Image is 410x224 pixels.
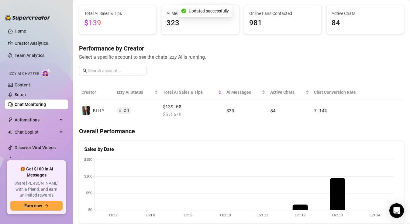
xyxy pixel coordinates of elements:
span: AI Messages [226,89,261,96]
img: Chat Copilot [8,130,12,134]
span: Izzy AI Status [117,89,153,96]
span: Off [124,108,129,113]
th: Creator [79,85,115,100]
h4: Performance by Creator [79,44,404,53]
span: search [83,68,87,73]
span: Total AI Sales & Tips [163,89,217,96]
a: Setup [15,92,26,97]
span: 7.14 % [314,107,327,114]
span: Online Fans Contacted [249,10,316,17]
span: thunderbolt [8,117,13,122]
th: AI Messages [224,85,268,100]
span: Active Chats [332,10,399,17]
span: 84 [270,107,275,114]
th: Chat Conversion Rate [312,85,371,100]
th: Active Chats [268,85,311,100]
a: Chat Monitoring [15,102,46,107]
a: Discover Viral Videos [15,145,56,150]
button: Earn nowarrow-right [10,201,63,211]
span: 981 [249,17,316,29]
h4: Overall Performance [79,127,404,135]
span: 323 [167,17,234,29]
img: AI Chatter [42,68,51,77]
span: Earn now [24,203,42,208]
th: Izzy AI Status [115,85,160,100]
span: Active Chats [270,89,304,96]
span: 84 [332,17,399,29]
span: Izzy AI Chatter [9,71,39,77]
span: arrow-right [44,204,49,208]
span: Chat Copilot [15,127,58,137]
span: AI Messages [167,10,234,17]
a: Content [15,82,30,87]
a: Home [15,29,26,33]
span: $ 5.56 /h [163,111,222,118]
input: Search account... [88,67,143,74]
div: Sales by Date [84,145,399,153]
span: $139 [84,19,101,27]
a: Settings [15,157,31,162]
span: Automations [15,115,58,125]
span: Select a specific account to see the chats Izzy AI is running. [79,53,404,61]
span: $139.00 [163,103,222,110]
th: Total AI Sales & Tips [160,85,224,100]
a: Team Analytics [15,53,44,58]
span: Share [PERSON_NAME] with a friend, and earn unlimited rewards [10,180,63,198]
span: 323 [226,107,234,114]
span: check-circle [181,9,186,13]
img: KITTY [82,106,90,115]
img: logo-BBDzfeDw.svg [5,15,50,21]
a: Creator Analytics [15,38,63,48]
div: Open Intercom Messenger [389,203,404,218]
span: 🎁 Get $100 in AI Messages [10,166,63,178]
span: Total AI Sales & Tips [84,10,151,17]
span: Updated successfully [189,8,229,14]
span: KITTY [93,108,104,113]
